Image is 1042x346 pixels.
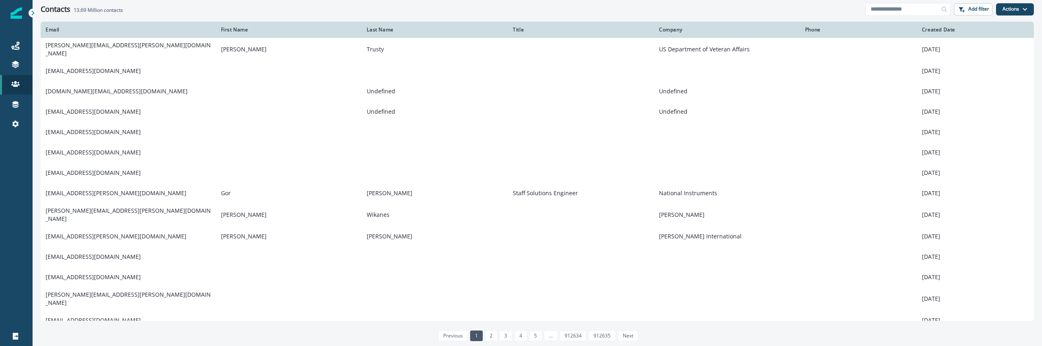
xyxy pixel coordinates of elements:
[362,203,508,226] td: Wikanes
[41,38,1034,61] a: [PERSON_NAME][EMAIL_ADDRESS][PERSON_NAME][DOMAIN_NAME][PERSON_NAME]TrustyUS Department of Veteran...
[41,310,1034,331] a: [EMAIL_ADDRESS][DOMAIN_NAME][DATE]
[216,183,362,203] td: Gor
[499,331,512,341] a: Page 3
[922,128,1029,136] p: [DATE]
[41,287,216,310] td: [PERSON_NAME][EMAIL_ADDRESS][PERSON_NAME][DOMAIN_NAME]
[41,81,1034,101] a: [DOMAIN_NAME][EMAIL_ADDRESS][DOMAIN_NAME]UndefinedUndefined[DATE]
[41,203,216,226] td: [PERSON_NAME][EMAIL_ADDRESS][PERSON_NAME][DOMAIN_NAME]
[654,203,800,226] td: [PERSON_NAME]
[544,331,557,341] a: Jump forward
[41,267,216,287] td: [EMAIL_ADDRESS][DOMAIN_NAME]
[654,183,800,203] td: National Instruments
[362,81,508,101] td: Undefined
[41,5,70,14] h1: Contacts
[922,87,1029,95] p: [DATE]
[41,287,1034,310] a: [PERSON_NAME][EMAIL_ADDRESS][PERSON_NAME][DOMAIN_NAME][DATE]
[922,169,1029,177] p: [DATE]
[41,247,216,267] td: [EMAIL_ADDRESS][DOMAIN_NAME]
[968,6,989,12] p: Add filter
[41,163,1034,183] a: [EMAIL_ADDRESS][DOMAIN_NAME][DATE]
[216,38,362,61] td: [PERSON_NAME]
[41,226,216,247] td: [EMAIL_ADDRESS][PERSON_NAME][DOMAIN_NAME]
[362,38,508,61] td: Trusty
[362,101,508,122] td: Undefined
[41,142,1034,163] a: [EMAIL_ADDRESS][DOMAIN_NAME][DATE]
[560,331,587,341] a: Page 912634
[41,310,216,331] td: [EMAIL_ADDRESS][DOMAIN_NAME]
[362,183,508,203] td: [PERSON_NAME]
[922,316,1029,324] p: [DATE]
[485,331,497,341] a: Page 2
[11,7,22,19] img: Inflection
[41,81,216,101] td: [DOMAIN_NAME][EMAIL_ADDRESS][DOMAIN_NAME]
[362,226,508,247] td: [PERSON_NAME]
[654,81,800,101] td: Undefined
[514,331,527,341] a: Page 4
[922,45,1029,53] p: [DATE]
[529,331,542,341] a: Page 5
[654,101,800,122] td: Undefined
[41,61,216,81] td: [EMAIL_ADDRESS][DOMAIN_NAME]
[74,7,123,13] h2: contacts
[216,203,362,226] td: [PERSON_NAME]
[367,26,503,33] div: Last Name
[922,295,1029,303] p: [DATE]
[74,7,103,13] span: 13.69 Million
[996,3,1034,15] button: Actions
[922,148,1029,156] p: [DATE]
[589,331,615,341] a: Page 912635
[41,183,216,203] td: [EMAIL_ADDRESS][PERSON_NAME][DOMAIN_NAME]
[41,267,1034,287] a: [EMAIL_ADDRESS][DOMAIN_NAME][DATE]
[954,3,993,15] button: Add filter
[41,61,1034,81] a: [EMAIL_ADDRESS][DOMAIN_NAME][DATE]
[654,226,800,247] td: [PERSON_NAME] International
[922,67,1029,75] p: [DATE]
[922,189,1029,197] p: [DATE]
[513,26,649,33] div: Title
[659,26,795,33] div: Company
[41,226,1034,247] a: [EMAIL_ADDRESS][PERSON_NAME][DOMAIN_NAME][PERSON_NAME][PERSON_NAME][PERSON_NAME] International[DATE]
[41,203,1034,226] a: [PERSON_NAME][EMAIL_ADDRESS][PERSON_NAME][DOMAIN_NAME][PERSON_NAME]Wikanes[PERSON_NAME][DATE]
[46,26,211,33] div: Email
[41,183,1034,203] a: [EMAIL_ADDRESS][PERSON_NAME][DOMAIN_NAME]Gor[PERSON_NAME]Staff Solutions EngineerNational Instrum...
[216,226,362,247] td: [PERSON_NAME]
[41,163,216,183] td: [EMAIL_ADDRESS][DOMAIN_NAME]
[41,247,1034,267] a: [EMAIL_ADDRESS][DOMAIN_NAME][DATE]
[922,253,1029,261] p: [DATE]
[513,189,649,197] p: Staff Solutions Engineer
[922,108,1029,116] p: [DATE]
[41,122,1034,142] a: [EMAIL_ADDRESS][DOMAIN_NAME][DATE]
[922,232,1029,240] p: [DATE]
[221,26,357,33] div: First Name
[922,26,1029,33] div: Created Date
[922,211,1029,219] p: [DATE]
[618,331,638,341] a: Next page
[41,142,216,163] td: [EMAIL_ADDRESS][DOMAIN_NAME]
[922,273,1029,281] p: [DATE]
[436,331,638,341] ul: Pagination
[41,122,216,142] td: [EMAIL_ADDRESS][DOMAIN_NAME]
[41,101,1034,122] a: [EMAIL_ADDRESS][DOMAIN_NAME]UndefinedUndefined[DATE]
[41,101,216,122] td: [EMAIL_ADDRESS][DOMAIN_NAME]
[41,38,216,61] td: [PERSON_NAME][EMAIL_ADDRESS][PERSON_NAME][DOMAIN_NAME]
[470,331,483,341] a: Page 1 is your current page
[805,26,912,33] div: Phone
[654,38,800,61] td: US Department of Veteran Affairs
